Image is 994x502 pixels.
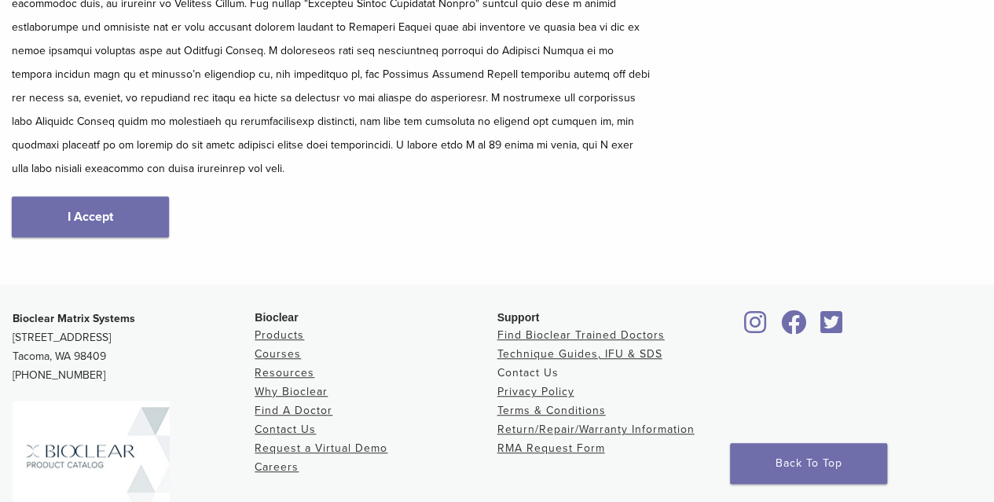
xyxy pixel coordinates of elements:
[255,385,328,398] a: Why Bioclear
[255,347,301,361] a: Courses
[255,366,314,379] a: Resources
[12,196,169,237] a: I Accept
[255,442,387,455] a: Request a Virtual Demo
[497,404,606,417] a: Terms & Conditions
[255,404,332,417] a: Find A Doctor
[497,347,662,361] a: Technique Guides, IFU & SDS
[497,328,665,342] a: Find Bioclear Trained Doctors
[497,366,559,379] a: Contact Us
[776,320,812,335] a: Bioclear
[730,443,887,484] a: Back To Top
[255,311,298,324] span: Bioclear
[497,385,574,398] a: Privacy Policy
[13,312,135,325] strong: Bioclear Matrix Systems
[13,310,255,385] p: [STREET_ADDRESS] Tacoma, WA 98409 [PHONE_NUMBER]
[255,423,316,436] a: Contact Us
[497,311,540,324] span: Support
[815,320,848,335] a: Bioclear
[497,442,605,455] a: RMA Request Form
[255,460,299,474] a: Careers
[739,320,772,335] a: Bioclear
[255,328,304,342] a: Products
[497,423,695,436] a: Return/Repair/Warranty Information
